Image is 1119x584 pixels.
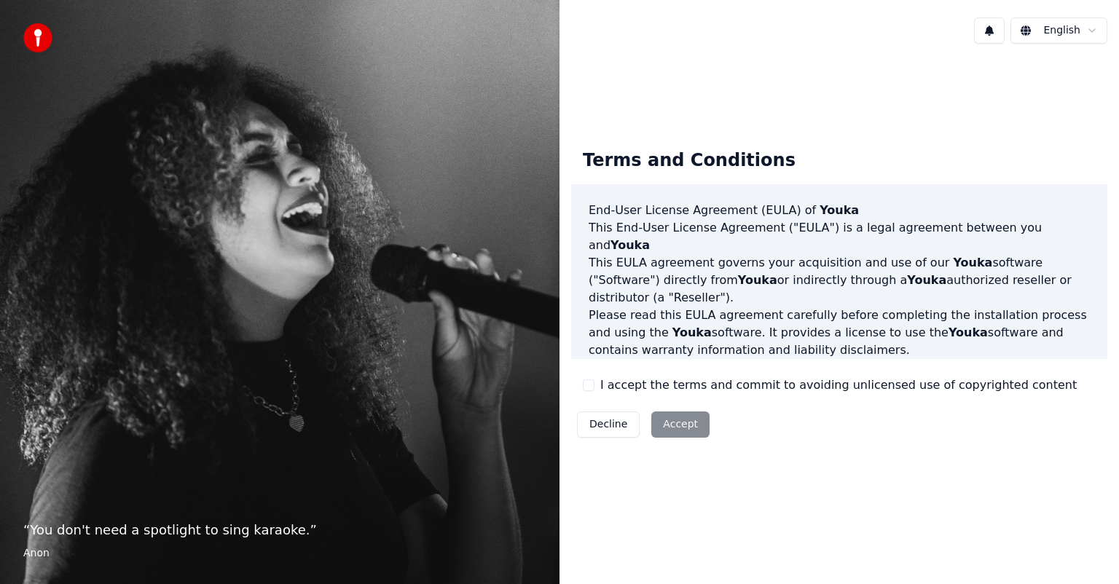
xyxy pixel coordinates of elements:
[589,219,1090,254] p: This End-User License Agreement ("EULA") is a legal agreement between you and
[949,325,988,339] span: Youka
[589,307,1090,359] p: Please read this EULA agreement carefully before completing the installation process and using th...
[23,23,52,52] img: youka
[610,238,650,252] span: Youka
[600,376,1077,394] label: I accept the terms and commit to avoiding unlicensed use of copyrighted content
[907,273,946,287] span: Youka
[23,520,536,540] p: “ You don't need a spotlight to sing karaoke. ”
[577,411,640,438] button: Decline
[589,254,1090,307] p: This EULA agreement governs your acquisition and use of our software ("Software") directly from o...
[589,359,1090,429] p: If you register for a free trial of the software, this EULA agreement will also govern that trial...
[23,546,536,561] footer: Anon
[738,273,777,287] span: Youka
[820,203,859,217] span: Youka
[672,325,712,339] span: Youka
[589,202,1090,219] h3: End-User License Agreement (EULA) of
[571,138,807,184] div: Terms and Conditions
[953,256,992,269] span: Youka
